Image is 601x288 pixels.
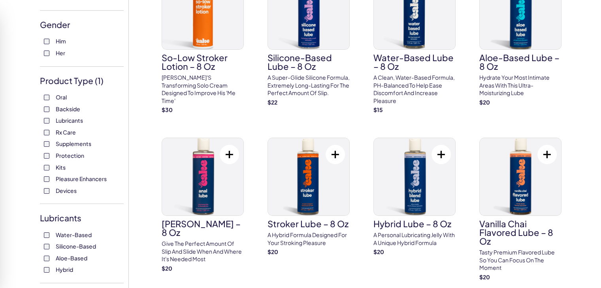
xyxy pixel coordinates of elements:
strong: $ 20 [268,248,278,255]
span: Rx Care [56,127,76,137]
input: Kits [44,165,49,170]
span: Backside [56,104,80,114]
p: A personal lubricating jelly with a unique hybrid formula [373,231,456,247]
h3: [PERSON_NAME] – 8 oz [162,219,244,237]
strong: $ 22 [268,99,277,106]
span: Him [56,36,66,46]
strong: $ 20 [479,273,490,281]
strong: $ 20 [162,265,172,272]
span: Protection [56,150,84,161]
img: Anal Lube – 8 oz [162,138,243,215]
strong: $ 15 [373,106,383,113]
input: Her [44,50,49,56]
h3: Vanilla Chai Flavored Lube – 8 oz [479,219,561,245]
span: Oral [56,92,67,102]
h3: Water-Based Lube – 8 oz [373,53,456,71]
p: Give the perfect amount of slip and slide when and where it's needed most [162,240,244,263]
img: Vanilla Chai Flavored Lube – 8 oz [480,138,561,215]
p: Hydrate your most intimate areas with this ultra-moisturizing lube [479,74,561,97]
span: Silicone-Based [56,241,96,251]
input: Lubricants [44,118,49,123]
a: Vanilla Chai Flavored Lube – 8 ozVanilla Chai Flavored Lube – 8 ozTasty premium flavored lube so ... [479,138,561,281]
input: Supplements [44,141,49,147]
a: Hybrid Lube – 8 ozHybrid Lube – 8 ozA personal lubricating jelly with a unique hybrid formula$20 [373,138,456,256]
input: Silicone-Based [44,244,49,249]
input: Backside [44,107,49,112]
a: Stroker Lube – 8 ozStroker Lube – 8 ozA hybrid formula designed for your stroking pleasure$20 [268,138,350,256]
h3: Silicone-Based Lube – 8 oz [268,53,350,71]
h3: Stroker Lube – 8 oz [268,219,350,228]
input: Devices [44,188,49,194]
a: Anal Lube – 8 oz[PERSON_NAME] – 8 ozGive the perfect amount of slip and slide when and where it's... [162,138,244,272]
span: Devices [56,185,77,196]
span: Pleasure Enhancers [56,174,107,184]
p: A clean, water-based formula, pH-balanced to help ease discomfort and increase pleasure [373,74,456,105]
h3: Aloe-Based Lube – 8 oz [479,53,561,71]
strong: $ 20 [373,248,384,255]
span: Lubricants [56,115,83,125]
input: Aloe-Based [44,256,49,261]
input: Protection [44,153,49,159]
p: A hybrid formula designed for your stroking pleasure [268,231,350,247]
p: Tasty premium flavored lube so you can focus on the moment [479,249,561,272]
strong: $ 20 [479,99,490,106]
img: Hybrid Lube – 8 oz [374,138,455,215]
img: Stroker Lube – 8 oz [268,138,349,215]
span: Water-Based [56,230,92,240]
input: Hybrid [44,267,49,273]
p: A super-glide silicone formula, extremely long-lasting for the perfect amount of slip. [268,74,350,97]
input: Pleasure Enhancers [44,176,49,182]
span: Supplements [56,138,91,149]
h3: Hybrid Lube – 8 oz [373,219,456,228]
span: Her [56,48,65,58]
h3: So-Low Stroker Lotion – 8 oz [162,53,244,71]
p: [PERSON_NAME]'s transforming solo cream designed to improve his 'me time' [162,74,244,105]
span: Kits [56,162,66,172]
span: Aloe-Based [56,253,87,263]
span: Hybrid [56,264,73,275]
strong: $ 30 [162,106,173,113]
input: Him [44,39,49,44]
input: Oral [44,95,49,100]
input: Rx Care [44,130,49,135]
input: Water-Based [44,232,49,238]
